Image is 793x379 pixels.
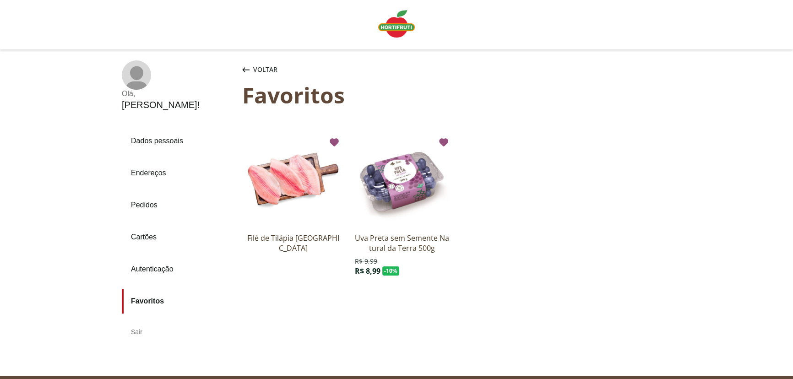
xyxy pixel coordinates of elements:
[372,266,380,276] span: 99
[122,161,235,185] a: Endereços
[370,266,372,276] span: ,
[122,257,235,282] a: Autenticação
[122,100,200,110] div: [PERSON_NAME] !
[366,266,370,276] span: 8
[382,266,399,276] span: Preço de 9.99 por 8.99
[355,133,449,227] img: Uva Preta sem Semente Natural da Terra 500g
[368,257,370,265] span: ,
[355,133,449,276] section: Produto Uva Preta sem Semente Natural da Terra 500g
[246,233,340,253] span: Filé de Tilápia [GEOGRAPHIC_DATA]
[246,233,340,253] div: Nome do produto Filé de Tilápia Saint Peter Natural da Terra
[355,233,449,253] span: Uva Preta sem Semente Natural da Terra 500g
[364,257,368,265] span: 9
[122,129,235,153] a: Dados pessoais
[122,193,235,217] a: Pedidos
[242,82,671,108] div: Favoritos
[122,225,235,249] a: Cartões
[355,133,449,276] a: View product details for Uva Preta sem Semente Natural da Terra 500g
[122,90,200,98] div: Olá ,
[355,266,364,276] span: R$
[355,266,449,276] div: Linha de sessão
[386,267,397,275] span: 10%
[355,133,449,229] div: Imagem do produto Uva Preta sem Semente Natural da Terra 500g
[253,65,277,74] span: Voltar
[246,257,340,266] div: Linha de sessão
[370,257,377,265] span: 99
[122,321,235,343] div: Sair
[240,60,279,79] button: Voltar
[246,133,340,276] a: View product details for Filé de Tilápia Saint Peter Natural da Terra
[246,133,340,276] section: Produto Filé de Tilápia Saint Peter Natural da Terra
[355,257,363,265] span: R$
[122,289,235,314] a: Favoritos
[375,6,418,43] a: Logo
[355,233,449,253] div: Nome do produto Uva Preta sem Semente Natural da Terra 500g
[355,257,449,266] div: Linha de sessão
[246,133,340,227] img: Filé de Tilápia Saint Peter Natural da Terra
[246,133,340,229] div: Imagem do produto Filé de Tilápia Saint Peter Natural da Terra
[378,10,415,38] img: Logo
